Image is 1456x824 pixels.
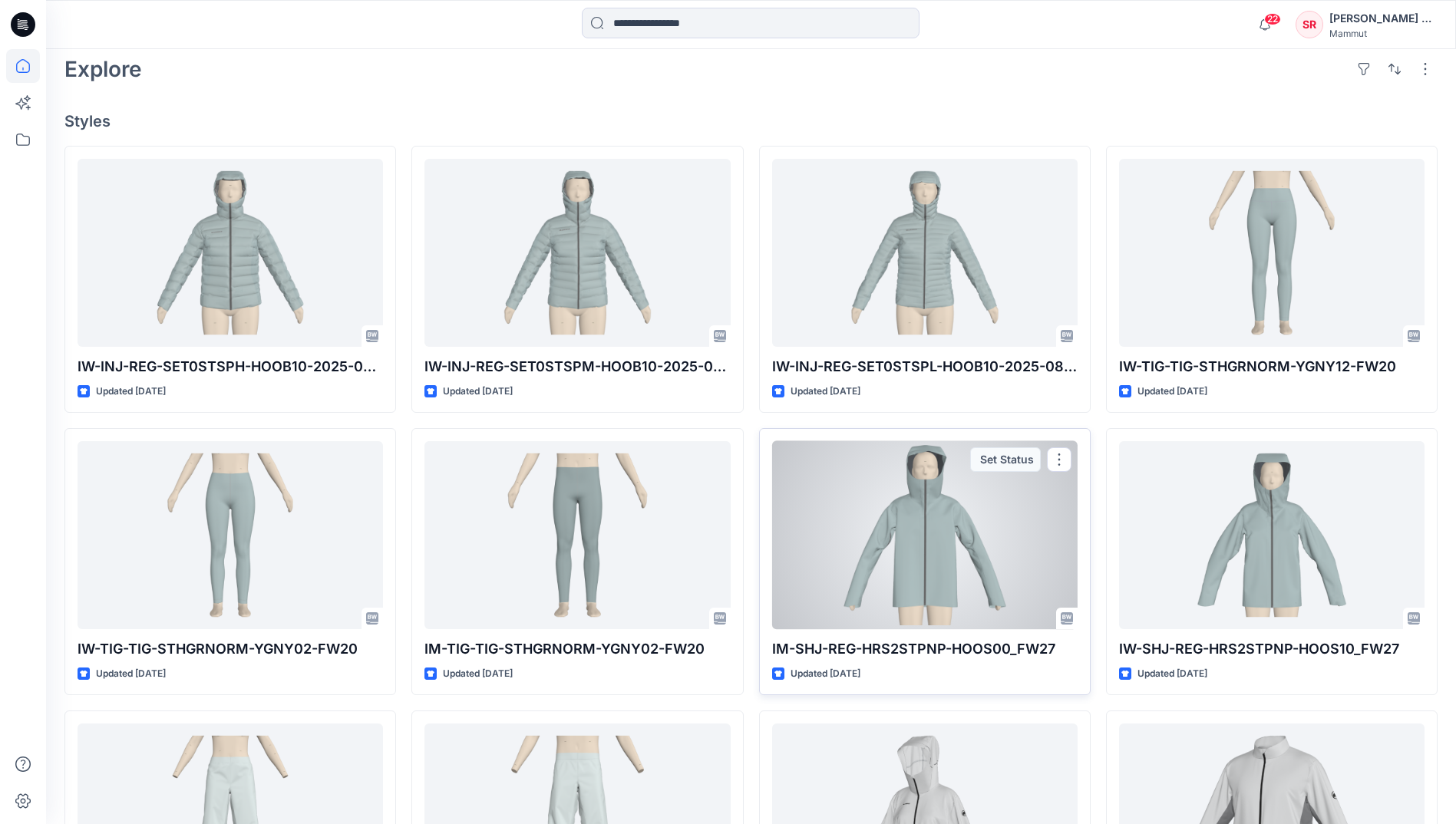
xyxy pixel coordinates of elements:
p: Updated [DATE] [96,384,166,400]
a: IW-SHJ-REG-HRS2STPNP-HOOS10_FW27 [1119,441,1425,629]
a: IW-INJ-REG-SET0STSPL-HOOB10-2025-08_WIP [772,159,1078,347]
p: Updated [DATE] [443,666,513,682]
p: Updated [DATE] [791,384,860,400]
a: IM-TIG-TIG-STHGRNORM-YGNY02-FW20 [424,441,730,629]
p: Updated [DATE] [443,384,513,400]
div: Mammut [1329,28,1437,39]
p: Updated [DATE] [791,666,860,682]
a: IM-SHJ-REG-HRS2STPNP-HOOS00_FW27 [772,441,1078,629]
div: [PERSON_NAME] Ripegutu [1329,9,1437,28]
a: IW-INJ-REG-SET0STSPM-HOOB10-2025-08_WIP [424,159,730,347]
div: SR [1296,11,1323,38]
p: IW-TIG-TIG-STHGRNORM-YGNY02-FW20 [78,638,383,660]
p: IM-TIG-TIG-STHGRNORM-YGNY02-FW20 [424,638,730,660]
p: IW-INJ-REG-SET0STSPH-HOOB10-2025-08_WIP [78,356,383,377]
p: IM-SHJ-REG-HRS2STPNP-HOOS00_FW27 [772,638,1078,660]
span: 22 [1264,13,1281,25]
a: IW-TIG-TIG-STHGRNORM-YGNY02-FW20 [78,441,383,629]
p: IW-INJ-REG-SET0STSPM-HOOB10-2025-08_WIP [424,356,730,377]
p: Updated [DATE] [1137,384,1207,400]
p: IW-TIG-TIG-STHGRNORM-YGNY12-FW20 [1119,356,1425,377]
p: Updated [DATE] [96,666,166,682]
p: Updated [DATE] [1137,666,1207,682]
a: IW-TIG-TIG-STHGRNORM-YGNY12-FW20 [1119,159,1425,347]
a: IW-INJ-REG-SET0STSPH-HOOB10-2025-08_WIP [78,159,383,347]
h4: Styles [64,112,1438,130]
p: IW-INJ-REG-SET0STSPL-HOOB10-2025-08_WIP [772,356,1078,377]
p: IW-SHJ-REG-HRS2STPNP-HOOS10_FW27 [1119,638,1425,660]
h2: Explore [64,57,142,81]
